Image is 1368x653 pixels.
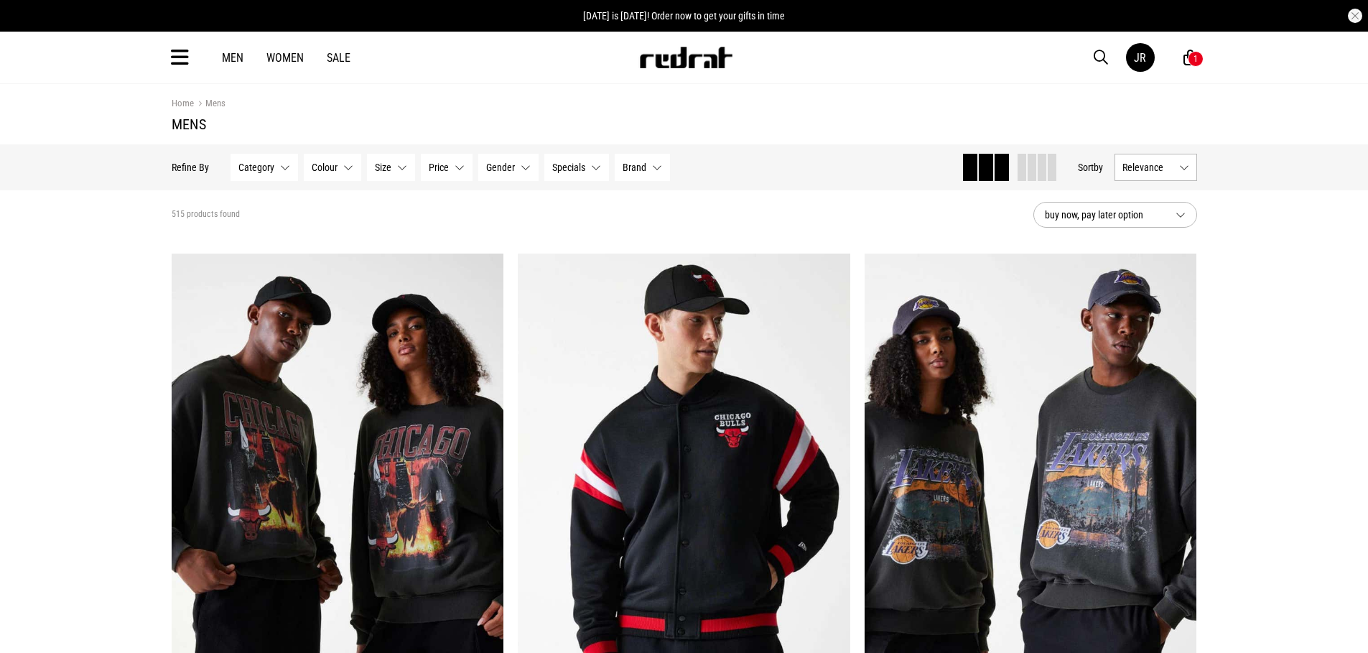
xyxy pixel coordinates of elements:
[429,162,449,173] span: Price
[1134,51,1146,65] div: JR
[615,154,670,181] button: Brand
[194,98,225,111] a: Mens
[172,98,194,108] a: Home
[172,162,209,173] p: Refine By
[478,154,539,181] button: Gender
[172,116,1197,133] h1: Mens
[1078,159,1103,176] button: Sortby
[1033,202,1197,228] button: buy now, pay later option
[172,209,240,221] span: 515 products found
[1183,50,1197,65] a: 1
[421,154,473,181] button: Price
[1115,154,1197,181] button: Relevance
[266,51,304,65] a: Women
[222,51,243,65] a: Men
[583,10,785,22] span: [DATE] is [DATE]! Order now to get your gifts in time
[552,162,585,173] span: Specials
[1094,162,1103,173] span: by
[1122,162,1173,173] span: Relevance
[544,154,609,181] button: Specials
[231,154,298,181] button: Category
[638,47,733,68] img: Redrat logo
[623,162,646,173] span: Brand
[1193,54,1198,64] div: 1
[1045,206,1164,223] span: buy now, pay later option
[238,162,274,173] span: Category
[486,162,515,173] span: Gender
[304,154,361,181] button: Colour
[327,51,350,65] a: Sale
[367,154,415,181] button: Size
[312,162,338,173] span: Colour
[375,162,391,173] span: Size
